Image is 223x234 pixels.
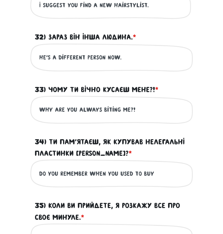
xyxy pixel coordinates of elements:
[39,167,184,180] input: Твоя відповідь
[35,31,136,43] label: 32) Зараз він інша людина.
[35,200,189,223] label: 35) Коли ви прийдете, я розкажу все про своє минуле.
[39,51,184,64] input: Твоя відповідь
[35,84,158,95] label: 33) Чому ти вічно кусаєш мене?!
[35,136,189,159] label: 34) Ти пам’ятаєш, як купував нелегальні пластинки [PERSON_NAME]?
[39,103,184,117] input: Твоя відповідь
